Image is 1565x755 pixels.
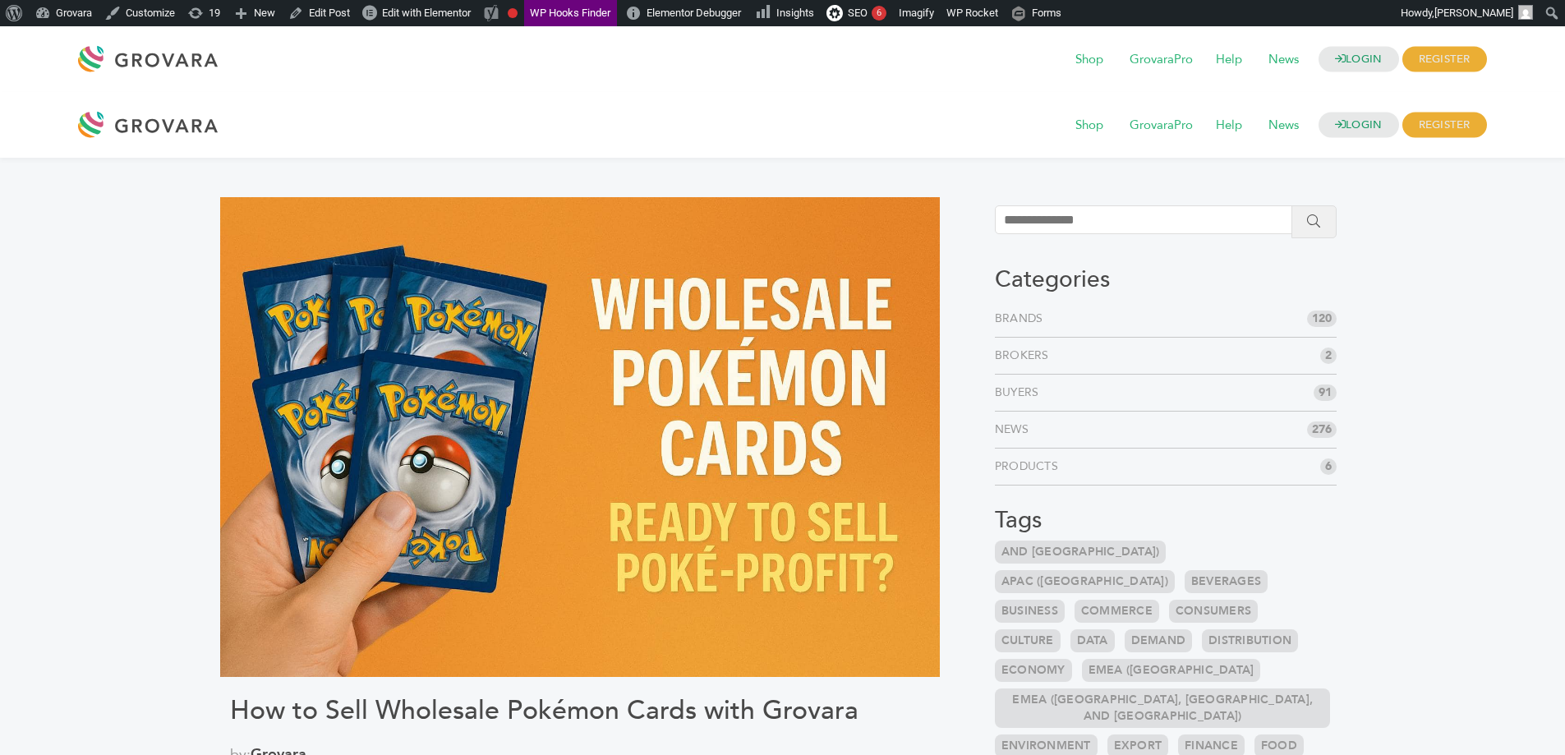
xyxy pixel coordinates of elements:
[1075,600,1159,623] a: Commerce
[1204,51,1254,69] a: Help
[1319,47,1399,72] a: LOGIN
[1307,421,1337,438] span: 276
[1064,44,1115,76] span: Shop
[995,348,1056,364] a: Brokers
[1064,51,1115,69] a: Shop
[1402,113,1487,138] span: REGISTER
[1320,348,1337,364] span: 2
[1257,44,1310,76] span: News
[995,384,1046,401] a: Buyers
[1257,51,1310,69] a: News
[1314,384,1337,401] span: 91
[995,421,1035,438] a: News
[508,8,518,18] div: Focus keyphrase not set
[1319,113,1399,138] a: LOGIN
[1434,7,1513,19] span: [PERSON_NAME]
[1118,44,1204,76] span: GrovaraPro
[1257,110,1310,141] span: News
[1118,110,1204,141] span: GrovaraPro
[1402,47,1487,72] span: REGISTER
[1202,629,1298,652] a: Distribution
[1307,311,1337,327] span: 120
[1204,117,1254,135] a: Help
[382,7,471,19] span: Edit with Elementor
[1064,117,1115,135] a: Shop
[995,659,1072,682] a: Economy
[1082,659,1261,682] a: EMEA ([GEOGRAPHIC_DATA]
[1064,110,1115,141] span: Shop
[1169,600,1258,623] a: Consumers
[1118,51,1204,69] a: GrovaraPro
[995,458,1065,475] a: Products
[995,570,1175,593] a: APAC ([GEOGRAPHIC_DATA])
[995,507,1337,535] h3: Tags
[1125,629,1193,652] a: Demand
[1204,44,1254,76] span: Help
[1204,110,1254,141] span: Help
[1070,629,1115,652] a: Data
[848,7,868,19] span: SEO
[872,6,886,21] div: 6
[995,266,1337,294] h3: Categories
[230,695,930,726] h1: How to Sell Wholesale Pokémon Cards with Grovara
[995,629,1061,652] a: Culture
[995,688,1331,728] a: EMEA ([GEOGRAPHIC_DATA], [GEOGRAPHIC_DATA], and [GEOGRAPHIC_DATA])
[995,311,1050,327] a: Brands
[995,600,1065,623] a: Business
[995,541,1167,564] a: and [GEOGRAPHIC_DATA])
[1257,117,1310,135] a: News
[1118,117,1204,135] a: GrovaraPro
[1185,570,1268,593] a: Beverages
[1320,458,1337,475] span: 6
